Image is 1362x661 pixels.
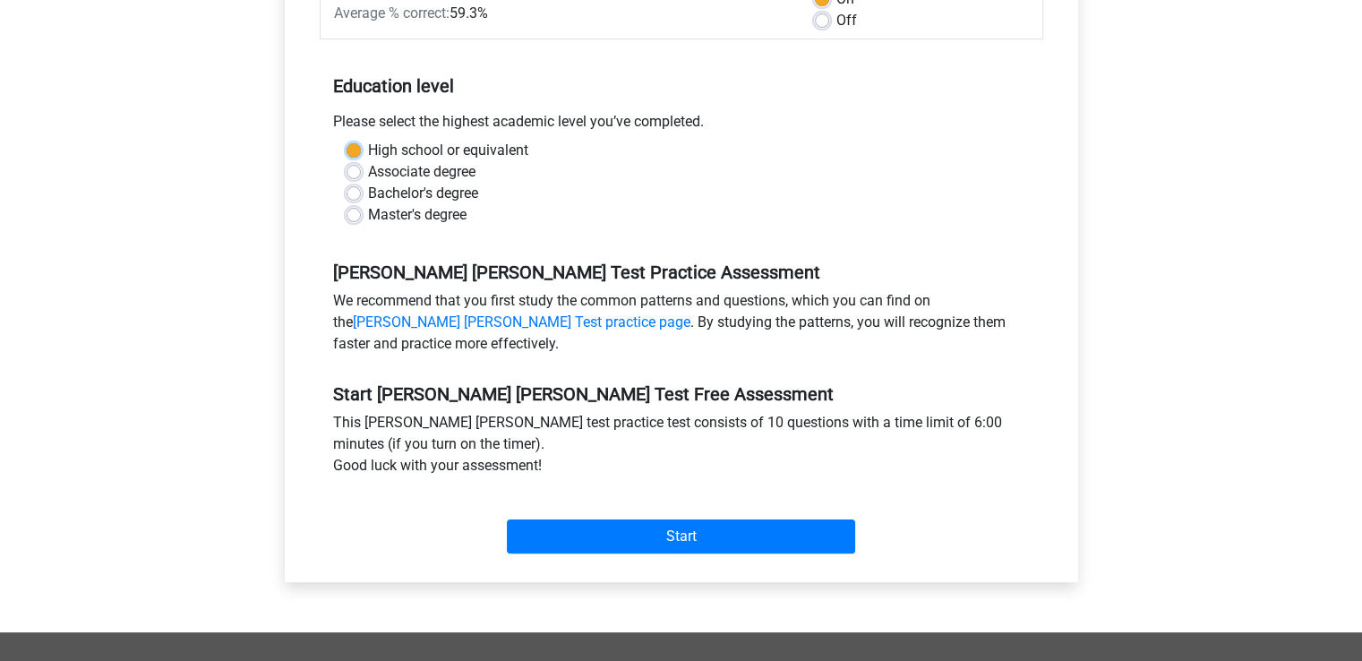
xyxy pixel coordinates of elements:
[334,4,450,21] span: Average % correct:
[320,412,1043,484] div: This [PERSON_NAME] [PERSON_NAME] test practice test consists of 10 questions with a time limit of...
[836,10,857,31] label: Off
[320,290,1043,362] div: We recommend that you first study the common patterns and questions, which you can find on the . ...
[368,161,475,183] label: Associate degree
[368,204,467,226] label: Master's degree
[353,313,690,330] a: [PERSON_NAME] [PERSON_NAME] Test practice page
[333,262,1030,283] h5: [PERSON_NAME] [PERSON_NAME] Test Practice Assessment
[320,111,1043,140] div: Please select the highest academic level you’ve completed.
[333,68,1030,104] h5: Education level
[333,383,1030,405] h5: Start [PERSON_NAME] [PERSON_NAME] Test Free Assessment
[368,140,528,161] label: High school or equivalent
[368,183,478,204] label: Bachelor's degree
[321,3,801,24] div: 59.3%
[507,519,855,554] input: Start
